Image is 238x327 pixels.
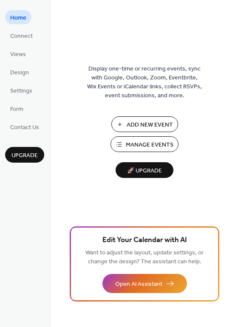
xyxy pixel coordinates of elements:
[10,105,23,114] span: Form
[121,165,168,177] span: 🚀 Upgrade
[10,32,33,41] span: Connect
[127,121,173,130] span: Add New Event
[10,50,26,59] span: Views
[110,136,178,152] button: Manage Events
[85,247,204,268] span: Want to adjust the layout, update settings, or change the design? The assistant can help.
[5,83,37,97] a: Settings
[116,162,173,178] button: 🚀 Upgrade
[5,28,38,42] a: Connect
[10,123,39,132] span: Contact Us
[5,120,44,134] a: Contact Us
[10,68,29,77] span: Design
[115,280,162,289] span: Open AI Assistant
[10,87,32,96] span: Settings
[102,234,187,246] span: Edit Your Calendar with AI
[87,65,202,100] span: Display one-time or recurring events, sync with Google, Outlook, Zoom, Eventbrite, Wix Events or ...
[11,151,38,160] span: Upgrade
[5,10,31,24] a: Home
[5,147,44,163] button: Upgrade
[102,274,187,293] button: Open AI Assistant
[111,116,178,132] button: Add New Event
[126,141,173,149] span: Manage Events
[5,65,34,79] a: Design
[5,47,31,61] a: Views
[5,101,28,116] a: Form
[10,14,26,23] span: Home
